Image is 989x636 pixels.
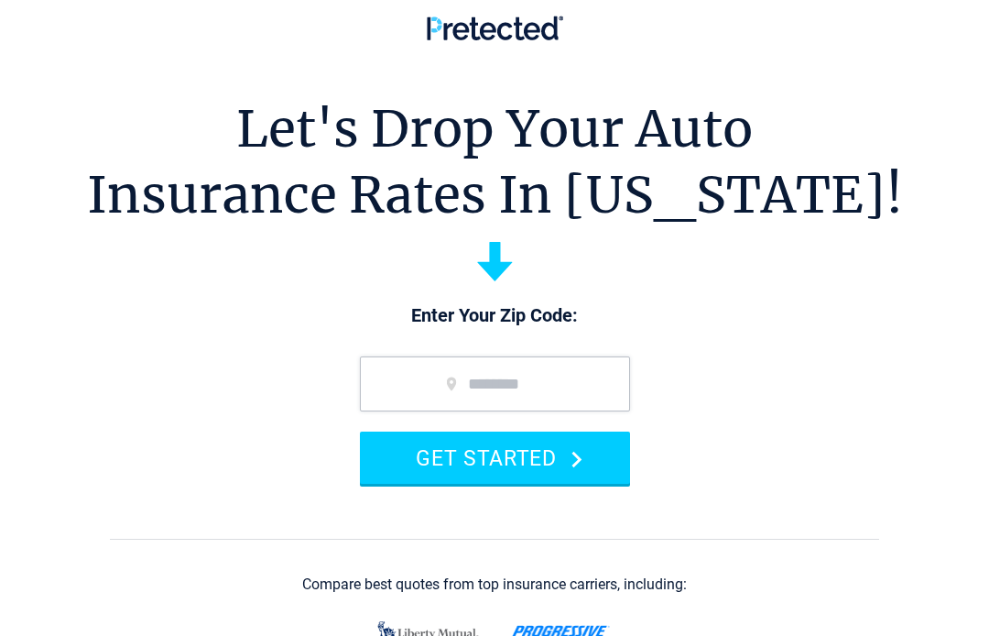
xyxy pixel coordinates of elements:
img: Pretected Logo [427,16,563,40]
input: zip code [360,356,630,411]
p: Enter Your Zip Code: [342,303,648,329]
button: GET STARTED [360,432,630,484]
h1: Let's Drop Your Auto Insurance Rates In [US_STATE]! [87,96,903,228]
div: Compare best quotes from top insurance carriers, including: [302,576,687,593]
